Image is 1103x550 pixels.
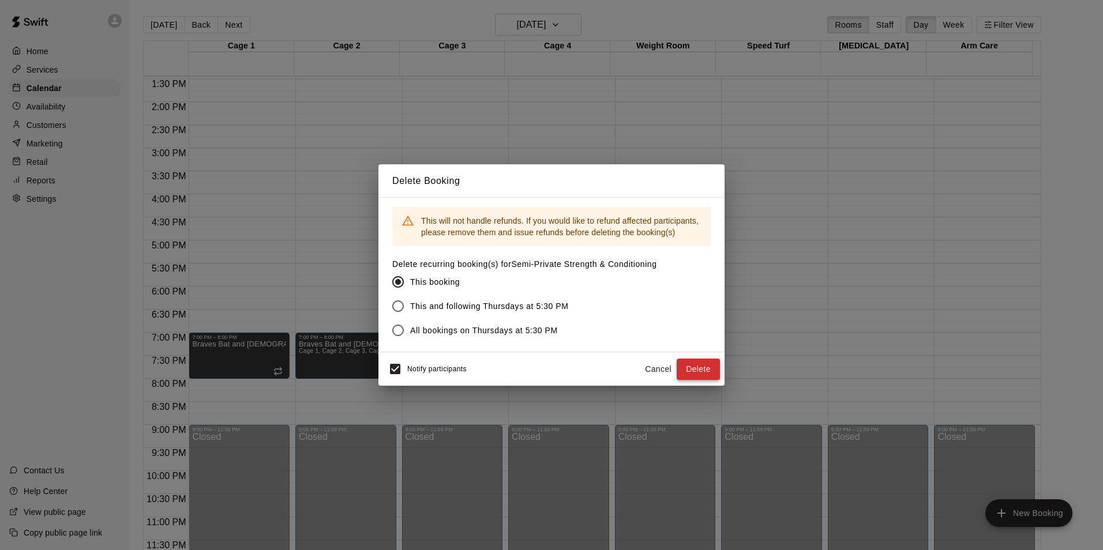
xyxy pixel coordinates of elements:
button: Delete [677,359,720,380]
h2: Delete Booking [378,164,725,198]
label: Delete recurring booking(s) for Semi-Private Strength & Conditioning [392,258,657,270]
span: Notify participants [407,366,467,374]
span: This booking [410,276,460,288]
span: All bookings on Thursdays at 5:30 PM [410,325,558,337]
div: This will not handle refunds. If you would like to refund affected participants, please remove th... [421,210,701,243]
button: Cancel [640,359,677,380]
span: This and following Thursdays at 5:30 PM [410,300,569,312]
